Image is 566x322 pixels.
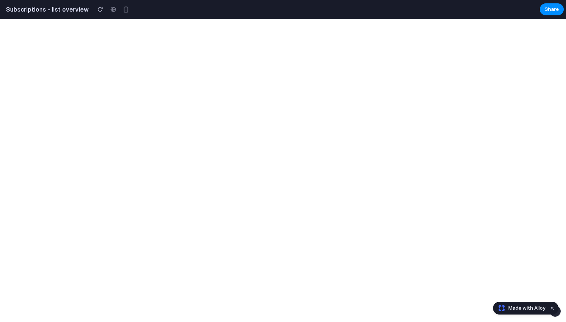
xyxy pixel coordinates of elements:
[3,5,89,14] h2: Subscriptions - list overview
[540,3,564,15] button: Share
[548,304,557,313] button: Dismiss watermark
[508,304,545,312] span: Made with Alloy
[493,304,546,312] a: Made with Alloy
[545,6,559,13] span: Share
